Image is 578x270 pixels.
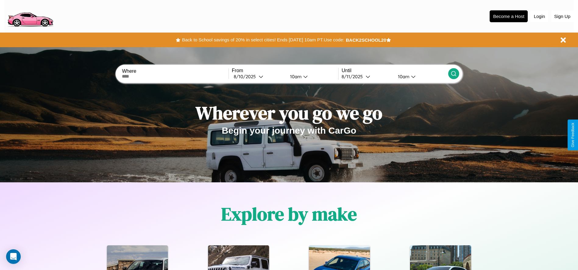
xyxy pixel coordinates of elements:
[6,249,21,264] div: Open Intercom Messenger
[234,74,259,79] div: 8 / 10 / 2025
[395,74,411,79] div: 10am
[551,11,573,22] button: Sign Up
[287,74,303,79] div: 10am
[531,11,548,22] button: Login
[180,36,346,44] button: Back to School savings of 20% in select cities! Ends [DATE] 10am PT.Use code:
[232,73,285,80] button: 8/10/2025
[393,73,448,80] button: 10am
[5,3,56,28] img: logo
[342,68,448,73] label: Until
[122,68,228,74] label: Where
[232,68,338,73] label: From
[342,74,366,79] div: 8 / 11 / 2025
[346,37,386,43] b: BACK2SCHOOL20
[221,202,357,226] h1: Explore by make
[490,10,528,22] button: Become a Host
[285,73,339,80] button: 10am
[571,123,575,147] div: Give Feedback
